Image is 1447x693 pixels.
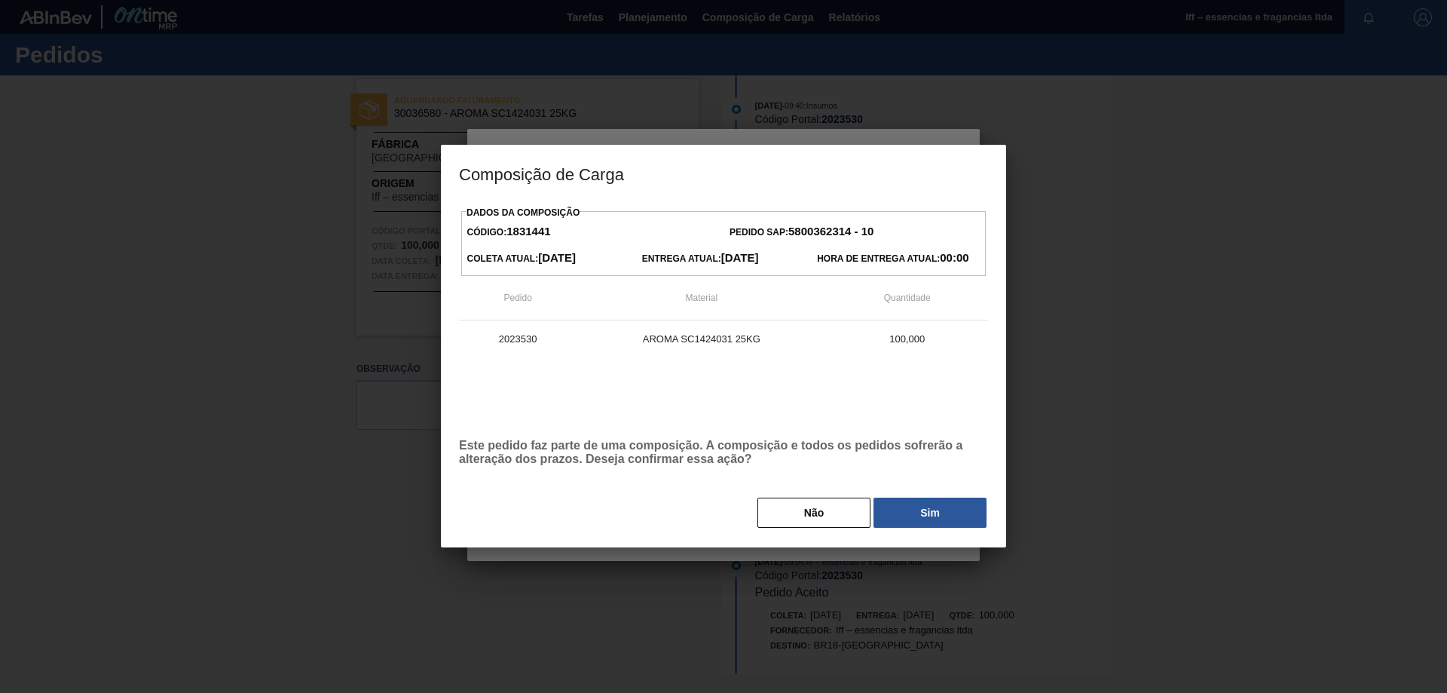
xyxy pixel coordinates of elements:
span: Código: [467,227,551,238]
span: Entrega Atual: [642,253,759,264]
span: Pedido SAP: [730,227,873,238]
span: Pedido [503,293,531,303]
label: Dados da Composição [467,207,580,218]
td: 100,000 [826,320,988,358]
button: Não [757,498,870,528]
strong: 1831441 [506,225,550,238]
span: Hora de Entrega Atual: [817,253,968,264]
span: Material [686,293,718,303]
h3: Composição de Carga [441,145,1006,202]
strong: 5800362314 - 10 [788,225,873,238]
strong: [DATE] [721,251,759,264]
strong: 00:00 [940,251,968,264]
td: AROMA SC1424031 25KG [577,320,826,358]
td: 2023530 [459,320,577,358]
span: Quantidade [884,293,931,303]
strong: [DATE] [538,251,576,264]
span: Coleta Atual: [467,253,576,264]
button: Sim [873,498,987,528]
p: Este pedido faz parte de uma composição. A composição e todos os pedidos sofrerão a alteração dos... [459,439,988,466]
